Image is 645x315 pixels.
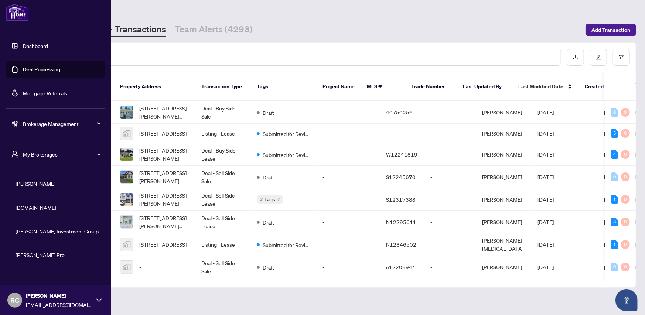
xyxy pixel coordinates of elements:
[537,174,554,180] span: [DATE]
[386,109,413,116] span: 40750256
[263,151,311,159] span: Submitted for Review
[23,120,100,128] span: Brokerage Management
[518,82,563,90] span: Last Modified Date
[175,23,253,37] a: Team Alerts (4293)
[604,151,644,158] span: [PERSON_NAME]
[621,108,630,117] div: 0
[457,72,512,101] th: Last Updated By
[260,195,275,203] span: 2 Tags
[23,66,60,73] a: Deal Processing
[424,233,476,256] td: -
[619,55,624,60] span: filter
[16,203,100,212] span: [DOMAIN_NAME]
[512,72,579,101] th: Last Modified Date
[604,264,644,270] span: [PERSON_NAME]
[139,104,190,120] span: [STREET_ADDRESS][PERSON_NAME][PERSON_NAME]
[476,233,532,256] td: [PERSON_NAME][MEDICAL_DATA]
[621,240,630,249] div: 0
[621,129,630,138] div: 0
[277,198,280,201] span: down
[263,130,311,138] span: Submitted for Review
[405,72,457,101] th: Trade Number
[386,196,416,203] span: S12317388
[586,24,636,36] button: Add Transaction
[139,146,190,162] span: [STREET_ADDRESS][PERSON_NAME]
[604,241,644,248] span: [PERSON_NAME]
[611,218,618,226] div: 3
[139,191,190,208] span: [STREET_ADDRESS][PERSON_NAME]
[611,108,618,117] div: 0
[537,219,554,225] span: [DATE]
[251,72,317,101] th: Tags
[317,143,380,166] td: -
[139,214,190,230] span: [STREET_ADDRESS][PERSON_NAME][PERSON_NAME]
[317,256,380,278] td: -
[611,129,618,138] div: 5
[195,233,251,256] td: Listing - Lease
[16,180,100,188] span: [PERSON_NAME]
[424,166,476,188] td: -
[195,188,251,211] td: Deal - Sell Side Lease
[10,295,19,305] span: RC
[317,233,380,256] td: -
[590,49,607,66] button: edit
[6,4,29,21] img: logo
[386,151,417,158] span: W12241819
[537,264,554,270] span: [DATE]
[573,55,578,60] span: download
[263,173,274,181] span: Draft
[596,55,601,60] span: edit
[615,289,638,311] button: Open asap
[263,109,274,117] span: Draft
[263,218,274,226] span: Draft
[537,241,554,248] span: [DATE]
[139,129,187,137] span: [STREET_ADDRESS]
[120,171,133,183] img: thumbnail-img
[621,218,630,226] div: 0
[424,124,476,143] td: -
[611,172,618,181] div: 0
[317,211,380,233] td: -
[11,151,18,158] span: user-switch
[263,241,311,249] span: Submitted for Review
[476,101,532,124] td: [PERSON_NAME]
[23,90,67,96] a: Mortgage Referrals
[195,101,251,124] td: Deal - Buy Side Sale
[621,172,630,181] div: 0
[604,219,644,225] span: [PERSON_NAME]
[476,188,532,211] td: [PERSON_NAME]
[537,109,554,116] span: [DATE]
[23,42,48,49] a: Dashboard
[567,49,584,66] button: download
[120,106,133,119] img: thumbnail-img
[424,143,476,166] td: -
[611,240,618,249] div: 1
[195,211,251,233] td: Deal - Sell Side Lease
[611,195,618,204] div: 1
[139,240,187,249] span: [STREET_ADDRESS]
[604,130,644,137] span: [PERSON_NAME]
[139,169,190,185] span: [STREET_ADDRESS][PERSON_NAME]
[611,263,618,271] div: 0
[26,301,92,309] span: [EMAIL_ADDRESS][DOMAIN_NAME]
[317,124,380,143] td: -
[263,263,274,271] span: Draft
[16,227,100,235] span: [PERSON_NAME] Investment Group
[604,109,644,116] span: [PERSON_NAME]
[476,143,532,166] td: [PERSON_NAME]
[26,292,92,300] span: [PERSON_NAME]
[139,263,141,271] span: -
[424,211,476,233] td: -
[386,219,416,225] span: N12295611
[613,49,630,66] button: filter
[386,241,416,248] span: N12346502
[195,72,251,101] th: Transaction Type
[476,256,532,278] td: [PERSON_NAME]
[537,130,554,137] span: [DATE]
[424,188,476,211] td: -
[604,196,644,203] span: [PERSON_NAME]
[120,238,133,251] img: thumbnail-img
[195,256,251,278] td: Deal - Sell Side Sale
[120,127,133,140] img: thumbnail-img
[317,188,380,211] td: -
